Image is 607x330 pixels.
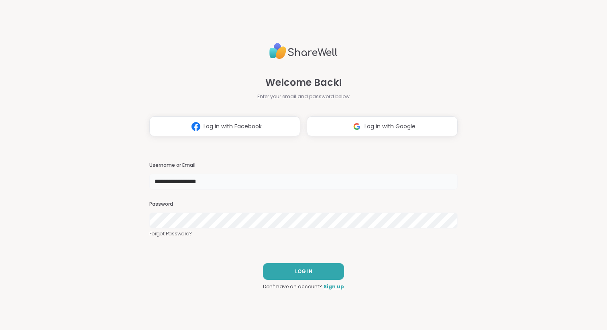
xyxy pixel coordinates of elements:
img: ShareWell Logomark [349,119,365,134]
button: LOG IN [263,263,344,280]
span: Log in with Facebook [204,122,262,131]
h3: Password [149,201,458,208]
span: LOG IN [295,268,312,275]
a: Forgot Password? [149,230,458,237]
a: Sign up [324,283,344,290]
h3: Username or Email [149,162,458,169]
span: Enter your email and password below [257,93,350,100]
button: Log in with Facebook [149,116,300,136]
span: Log in with Google [365,122,416,131]
button: Log in with Google [307,116,458,136]
span: Don't have an account? [263,283,322,290]
span: Welcome Back! [265,75,342,90]
img: ShareWell Logomark [188,119,204,134]
img: ShareWell Logo [269,40,338,63]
